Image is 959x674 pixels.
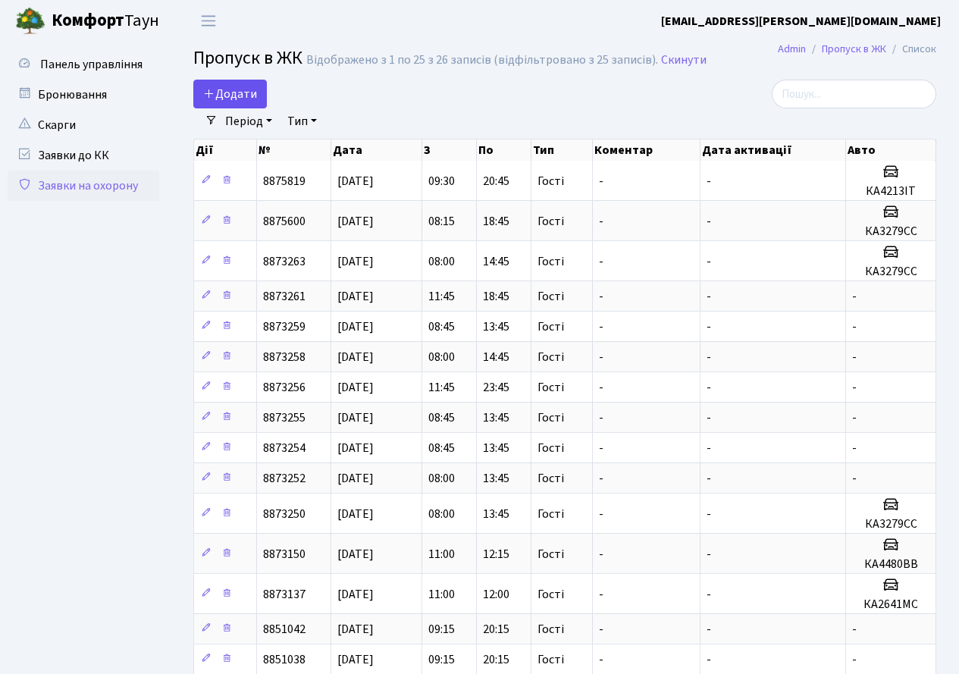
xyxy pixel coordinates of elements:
span: 12:15 [483,546,509,563]
a: Заявки до КК [8,140,159,171]
span: - [852,318,857,335]
span: 8873255 [263,409,306,426]
a: Скарги [8,110,159,140]
span: 08:00 [428,506,455,522]
span: 08:45 [428,440,455,456]
span: Гості [537,548,564,560]
th: Тип [531,140,593,161]
span: [DATE] [337,470,374,487]
h5: КА3279СС [852,265,929,279]
span: Гості [537,215,564,227]
span: - [707,440,711,456]
span: 8875600 [263,213,306,230]
span: 08:45 [428,409,455,426]
span: 20:15 [483,621,509,638]
span: - [599,349,603,365]
span: 14:45 [483,349,509,365]
span: - [707,470,711,487]
a: Заявки на охорону [8,171,159,201]
span: [DATE] [337,379,374,396]
span: Додати [203,86,257,102]
span: - [707,651,711,668]
span: Гості [537,321,564,333]
input: Пошук... [772,80,936,108]
span: [DATE] [337,586,374,603]
span: Таун [52,8,159,34]
span: 8873256 [263,379,306,396]
span: - [599,213,603,230]
th: З [422,140,477,161]
th: Дії [194,140,257,161]
span: [DATE] [337,318,374,335]
span: 13:45 [483,470,509,487]
span: 8851042 [263,621,306,638]
span: Панель управління [40,56,143,73]
span: 08:00 [428,253,455,270]
span: Гості [537,381,564,393]
span: 23:45 [483,379,509,396]
span: - [707,586,711,603]
a: Admin [778,41,806,57]
a: [EMAIL_ADDRESS][PERSON_NAME][DOMAIN_NAME] [661,12,941,30]
span: 13:45 [483,506,509,522]
span: [DATE] [337,546,374,563]
span: 18:45 [483,288,509,305]
a: Скинути [661,53,707,67]
span: [DATE] [337,651,374,668]
span: 18:45 [483,213,509,230]
b: Комфорт [52,8,124,33]
span: [DATE] [337,506,374,522]
h5: КА4480ВВ [852,557,929,572]
span: - [852,470,857,487]
th: По [477,140,531,161]
span: Гості [537,290,564,303]
span: - [599,409,603,426]
img: logo.png [15,6,45,36]
span: Гості [537,654,564,666]
span: 08:15 [428,213,455,230]
h5: КА4213ІТ [852,184,929,199]
span: - [599,506,603,522]
span: - [707,349,711,365]
span: - [707,318,711,335]
span: 14:45 [483,253,509,270]
a: Тип [281,108,323,134]
span: 8873258 [263,349,306,365]
span: - [852,621,857,638]
span: - [599,546,603,563]
a: Період [219,108,278,134]
span: 08:00 [428,349,455,365]
span: Гості [537,255,564,268]
span: 8873250 [263,506,306,522]
h5: КА3279СС [852,517,929,531]
span: Пропуск в ЖК [193,45,302,71]
th: Коментар [593,140,701,161]
span: Гості [537,472,564,484]
b: [EMAIL_ADDRESS][PERSON_NAME][DOMAIN_NAME] [661,13,941,30]
span: 8873254 [263,440,306,456]
span: 09:15 [428,651,455,668]
span: [DATE] [337,621,374,638]
span: 11:45 [428,288,455,305]
span: - [599,621,603,638]
span: 13:45 [483,318,509,335]
span: 08:45 [428,318,455,335]
span: 8873263 [263,253,306,270]
span: - [852,651,857,668]
span: [DATE] [337,253,374,270]
span: [DATE] [337,213,374,230]
span: - [707,409,711,426]
h5: КА3279СС [852,224,929,239]
span: - [599,470,603,487]
span: - [852,288,857,305]
span: - [599,586,603,603]
span: Гості [537,175,564,187]
span: 11:00 [428,546,455,563]
span: Гості [537,588,564,600]
li: Список [886,41,936,58]
span: Гості [537,351,564,363]
span: - [599,651,603,668]
span: 8873261 [263,288,306,305]
span: - [707,173,711,190]
span: 13:45 [483,409,509,426]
